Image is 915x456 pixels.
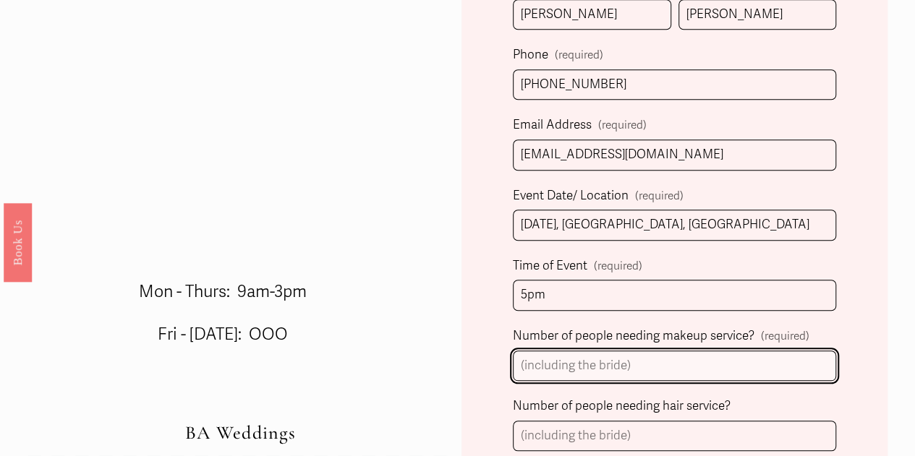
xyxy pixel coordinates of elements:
span: (required) [597,116,646,136]
span: Number of people needing hair service? [513,395,731,418]
span: Mon - Thurs: 9am-3pm [138,281,306,302]
span: (required) [593,257,642,277]
span: Event Date/ Location [513,185,629,207]
input: (including the bride) [513,350,837,382]
span: Time of Event [513,255,587,278]
span: (required) [634,186,683,207]
input: (including the bride) [513,421,837,452]
h2: BA Weddings [27,422,454,444]
span: (required) [760,327,809,347]
span: Email Address [513,114,592,137]
input: (estimated time) [513,280,837,311]
a: Book Us [4,202,32,281]
span: Fri - [DATE]: OOO [157,324,287,345]
span: (required) [554,50,603,61]
span: Phone [513,44,548,66]
span: Number of people needing makeup service? [513,325,754,348]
